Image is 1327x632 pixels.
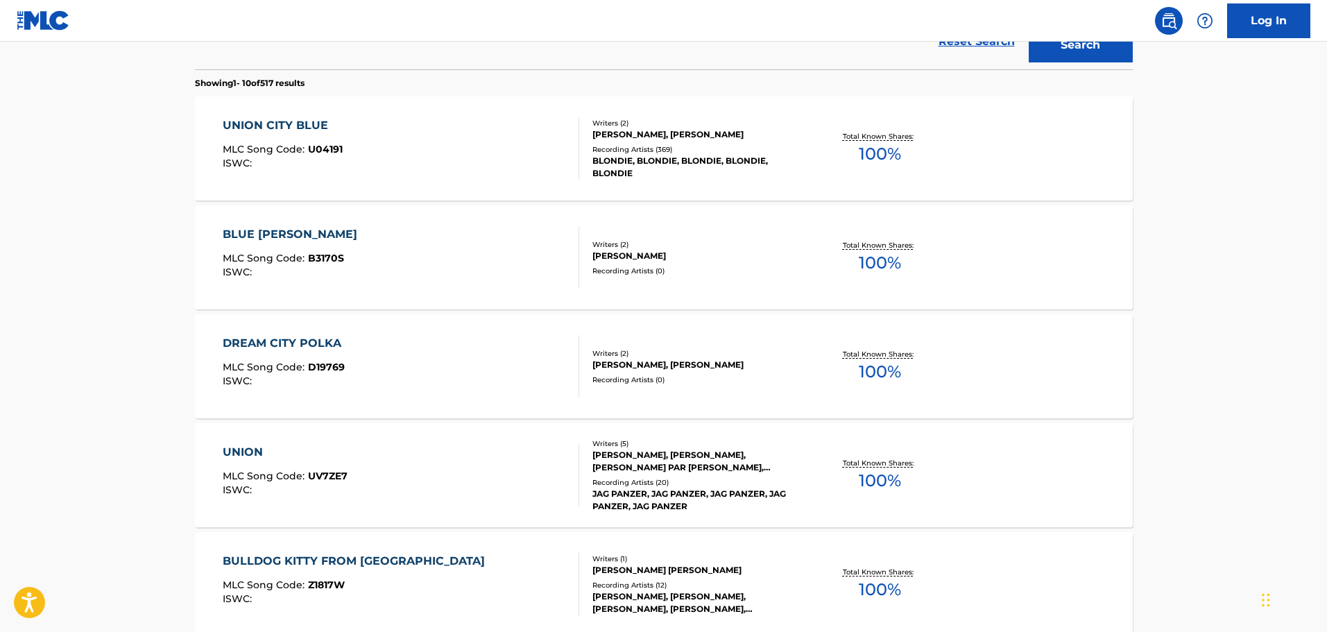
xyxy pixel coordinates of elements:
[843,131,917,142] p: Total Known Shares:
[195,205,1133,309] a: BLUE [PERSON_NAME]MLC Song Code:B3170SISWC:Writers (2)[PERSON_NAME]Recording Artists (0)Total Kno...
[223,553,492,570] div: BULLDOG KITTY FROM [GEOGRAPHIC_DATA]
[592,554,802,564] div: Writers ( 1 )
[223,484,255,496] span: ISWC :
[592,118,802,128] div: Writers ( 2 )
[223,592,255,605] span: ISWC :
[1161,12,1177,29] img: search
[932,26,1022,57] a: Reset Search
[1227,3,1310,38] a: Log In
[592,348,802,359] div: Writers ( 2 )
[1258,565,1327,632] iframe: Chat Widget
[592,590,802,615] div: [PERSON_NAME], [PERSON_NAME], [PERSON_NAME], [PERSON_NAME], [PERSON_NAME],[PERSON_NAME], [PERSON_...
[592,564,802,577] div: [PERSON_NAME] [PERSON_NAME]
[592,266,802,276] div: Recording Artists ( 0 )
[195,96,1133,200] a: UNION CITY BLUEMLC Song Code:U04191ISWC:Writers (2)[PERSON_NAME], [PERSON_NAME]Recording Artists ...
[843,458,917,468] p: Total Known Shares:
[592,128,802,141] div: [PERSON_NAME], [PERSON_NAME]
[1191,7,1219,35] div: Help
[843,567,917,577] p: Total Known Shares:
[592,155,802,180] div: BLONDIE, BLONDIE, BLONDIE, BLONDIE, BLONDIE
[592,580,802,590] div: Recording Artists ( 12 )
[195,77,305,89] p: Showing 1 - 10 of 517 results
[592,359,802,371] div: [PERSON_NAME], [PERSON_NAME]
[223,143,308,155] span: MLC Song Code :
[859,142,901,166] span: 100 %
[223,226,364,243] div: BLUE [PERSON_NAME]
[195,423,1133,527] a: UNIONMLC Song Code:UV7ZE7ISWC:Writers (5)[PERSON_NAME], [PERSON_NAME], [PERSON_NAME] PAR [PERSON_...
[223,375,255,387] span: ISWC :
[17,10,70,31] img: MLC Logo
[592,239,802,250] div: Writers ( 2 )
[223,266,255,278] span: ISWC :
[223,252,308,264] span: MLC Song Code :
[1262,579,1270,621] div: Drag
[592,477,802,488] div: Recording Artists ( 20 )
[859,359,901,384] span: 100 %
[1197,12,1213,29] img: help
[843,240,917,250] p: Total Known Shares:
[592,375,802,385] div: Recording Artists ( 0 )
[859,468,901,493] span: 100 %
[592,144,802,155] div: Recording Artists ( 369 )
[843,349,917,359] p: Total Known Shares:
[308,143,343,155] span: U04191
[223,470,308,482] span: MLC Song Code :
[308,361,345,373] span: D19769
[859,250,901,275] span: 100 %
[859,577,901,602] span: 100 %
[308,579,345,591] span: Z1817W
[1155,7,1183,35] a: Public Search
[195,314,1133,418] a: DREAM CITY POLKAMLC Song Code:D19769ISWC:Writers (2)[PERSON_NAME], [PERSON_NAME]Recording Artists...
[223,117,343,134] div: UNION CITY BLUE
[223,579,308,591] span: MLC Song Code :
[1029,28,1133,62] button: Search
[223,335,348,352] div: DREAM CITY POLKA
[308,470,348,482] span: UV7ZE7
[592,438,802,449] div: Writers ( 5 )
[592,449,802,474] div: [PERSON_NAME], [PERSON_NAME], [PERSON_NAME] PAR [PERSON_NAME], [PERSON_NAME], [PERSON_NAME]
[223,444,348,461] div: UNION
[223,157,255,169] span: ISWC :
[308,252,344,264] span: B3170S
[223,361,308,373] span: MLC Song Code :
[592,250,802,262] div: [PERSON_NAME]
[592,488,802,513] div: JAG PANZER, JAG PANZER, JAG PANZER, JAG PANZER, JAG PANZER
